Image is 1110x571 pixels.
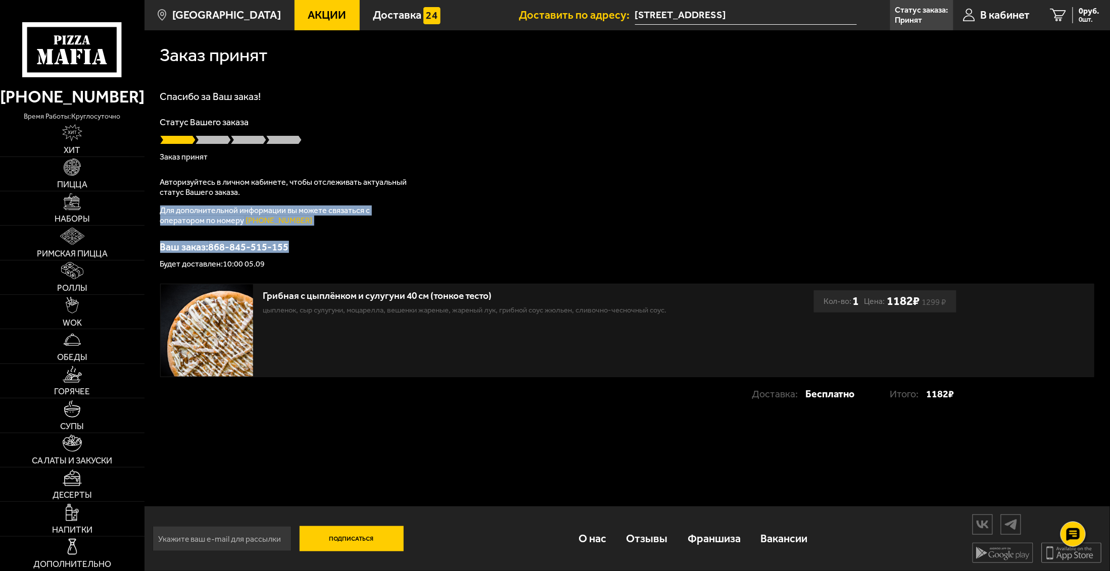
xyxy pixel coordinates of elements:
div: Кол-во: [824,290,859,313]
a: Вакансии [751,520,818,558]
span: Роллы [57,284,87,292]
p: Для дополнительной информации вы можете связаться с оператором по номеру [160,205,413,226]
p: цыпленок, сыр сулугуни, моцарелла, вешенки жареные, жареный лук, грибной соус Жюльен, сливочно-че... [263,304,701,316]
span: Акции [308,10,346,21]
span: Салаты и закуски [32,456,112,465]
b: 1182 ₽ [887,294,920,308]
span: Хит [64,146,80,154]
span: Обеды [57,353,87,361]
strong: 1182 ₽ [927,383,954,405]
span: [GEOGRAPHIC_DATA] [173,10,281,21]
p: Заказ принят [160,153,1095,161]
span: Горячее [54,387,90,396]
span: Дополнительно [33,560,111,568]
span: Пицца [57,180,87,189]
p: Итого: [890,383,927,405]
button: Подписаться [300,526,404,551]
a: [PHONE_NUMBER] [246,216,313,225]
span: Напитки [52,526,92,534]
p: Доставка: [752,383,806,405]
span: Цена: [864,290,885,313]
p: Статус заказа: [895,6,948,14]
p: Будет доставлен: 10:00 05.09 [160,260,1095,268]
a: Франшиза [678,520,751,558]
img: tg [1001,515,1021,533]
img: 15daf4d41897b9f0e9f617042186c801.svg [423,7,441,24]
span: WOK [63,319,82,327]
p: Ваш заказ: 868-845-515-155 [160,242,1095,252]
div: Грибная с цыплёнком и сулугуни 40 см (тонкое тесто) [263,290,701,302]
span: Доставить по адресу: [519,10,635,21]
p: Авторизуйтесь в личном кабинете, чтобы отслеживать актуальный статус Вашего заказа. [160,177,413,197]
img: vk [973,515,992,533]
span: Наборы [55,215,90,223]
input: Укажите ваш e-mail для рассылки [153,526,292,551]
span: 0 руб. [1079,7,1100,15]
b: 1 [853,290,859,313]
input: Ваш адрес доставки [635,6,857,25]
s: 1299 ₽ [922,299,946,305]
span: Римская пицца [37,249,108,258]
span: 0 шт. [1079,16,1100,23]
a: Отзывы [616,520,678,558]
span: Доставка [373,10,421,21]
span: посёлок Парголово, Заречная улица, 10 [635,6,857,25]
span: Супы [60,422,84,431]
span: В кабинет [981,10,1030,21]
h1: Спасибо за Ваш заказ! [160,91,1095,101]
p: Статус Вашего заказа [160,118,1095,127]
h1: Заказ принят [160,46,268,65]
a: О нас [568,520,616,558]
span: Десерты [53,491,92,499]
p: Принят [895,16,923,24]
strong: Бесплатно [806,383,855,405]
